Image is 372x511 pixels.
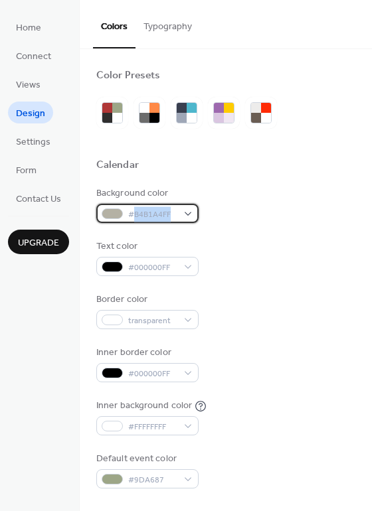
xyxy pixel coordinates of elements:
[128,314,177,328] span: transparent
[128,367,177,381] span: #000000FF
[16,164,37,178] span: Form
[16,192,61,206] span: Contact Us
[128,208,177,222] span: #B4B1A4FF
[16,21,41,35] span: Home
[96,346,196,360] div: Inner border color
[8,230,69,254] button: Upgrade
[8,73,48,95] a: Views
[128,473,177,487] span: #9DA687
[16,107,45,121] span: Design
[8,130,58,152] a: Settings
[96,452,196,466] div: Default event color
[128,261,177,275] span: #000000FF
[96,159,139,173] div: Calendar
[16,135,50,149] span: Settings
[18,236,59,250] span: Upgrade
[96,293,196,307] div: Border color
[96,186,196,200] div: Background color
[96,69,160,83] div: Color Presets
[8,44,59,66] a: Connect
[8,102,53,123] a: Design
[16,78,41,92] span: Views
[8,16,49,38] a: Home
[16,50,51,64] span: Connect
[8,159,45,181] a: Form
[8,187,69,209] a: Contact Us
[128,420,177,434] span: #FFFFFFFF
[96,240,196,254] div: Text color
[96,399,192,413] div: Inner background color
